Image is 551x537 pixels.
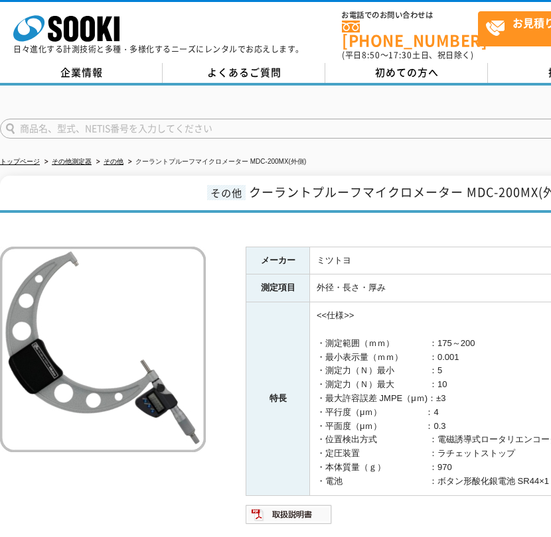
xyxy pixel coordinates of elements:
[246,247,310,274] th: メーカー
[342,21,478,48] a: [PHONE_NUMBER]
[246,274,310,302] th: 測定項目
[163,63,325,83] a: よくあるご質問
[52,158,92,165] a: その他測定器
[342,11,478,19] span: お電話でのお問い合わせは
[246,302,310,495] th: 特長
[104,158,123,165] a: その他
[207,185,246,200] span: その他
[375,65,439,80] span: 初めての方へ
[388,49,412,61] span: 17:30
[246,512,333,522] a: 取扱説明書
[125,155,306,169] li: クーラントプルーフマイクロメーター MDC-200MX(外側)
[342,49,473,61] span: (平日 ～ 土日、祝日除く)
[246,504,333,525] img: 取扱説明書
[325,63,488,83] a: 初めての方へ
[13,45,304,53] p: 日々進化する計測技術と多種・多様化するニーズにレンタルでお応えします。
[362,49,380,61] span: 8:50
